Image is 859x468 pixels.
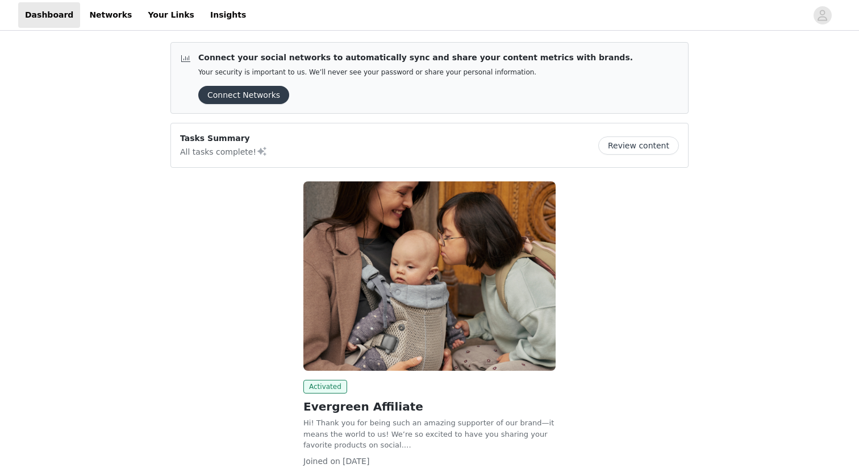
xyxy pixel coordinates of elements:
[198,68,633,77] p: Your security is important to us. We’ll never see your password or share your personal information.
[303,398,556,415] h2: Evergreen Affiliate
[141,2,201,28] a: Your Links
[198,86,289,104] button: Connect Networks
[303,380,347,394] span: Activated
[303,457,340,466] span: Joined on
[198,52,633,64] p: Connect your social networks to automatically sync and share your content metrics with brands.
[598,136,679,155] button: Review content
[180,144,268,158] p: All tasks complete!
[343,457,369,466] span: [DATE]
[18,2,80,28] a: Dashboard
[203,2,253,28] a: Insights
[303,181,556,371] img: BabyBjorn
[180,132,268,144] p: Tasks Summary
[303,417,556,451] p: Hi! Thank you for being such an amazing supporter of our brand—it means the world to us! We’re so...
[82,2,139,28] a: Networks
[817,6,828,24] div: avatar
